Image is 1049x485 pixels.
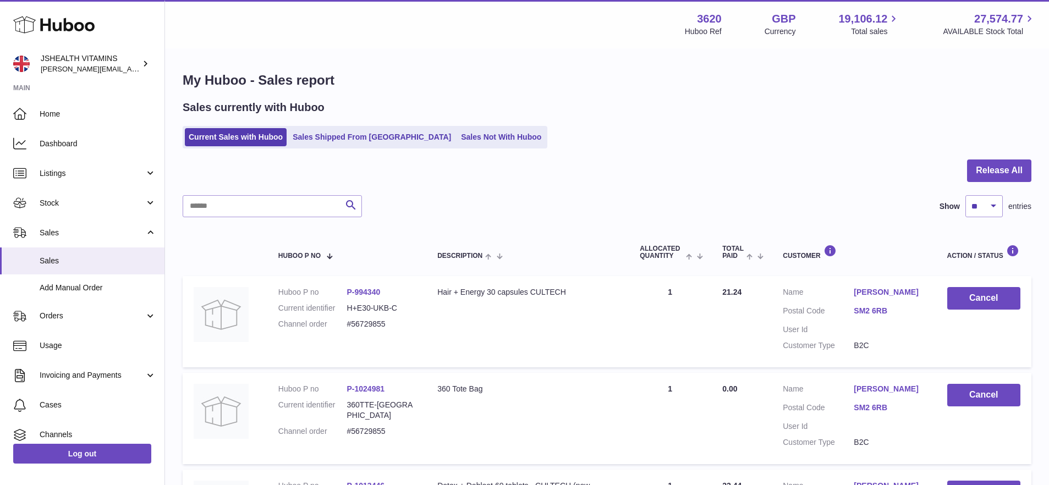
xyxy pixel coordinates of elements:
h1: My Huboo - Sales report [183,71,1031,89]
td: 1 [629,276,711,367]
span: Add Manual Order [40,283,156,293]
img: francesca@jshealthvitamins.com [13,56,30,72]
span: Huboo P no [278,252,321,260]
dt: Channel order [278,426,347,437]
strong: 3620 [697,12,722,26]
a: [PERSON_NAME] [854,384,925,394]
h2: Sales currently with Huboo [183,100,325,115]
a: 19,106.12 Total sales [838,12,900,37]
dt: Current identifier [278,303,347,313]
a: Log out [13,444,151,464]
span: AVAILABLE Stock Total [943,26,1036,37]
dd: B2C [854,340,925,351]
dd: #56729855 [347,319,416,329]
span: Stock [40,198,145,208]
dt: User Id [783,324,854,335]
span: 21.24 [722,288,742,296]
label: Show [940,201,960,212]
img: no-photo.jpg [194,384,249,439]
div: Currency [765,26,796,37]
dt: Name [783,287,854,300]
dt: Huboo P no [278,287,347,297]
div: 360 Tote Bag [437,384,618,394]
div: Huboo Ref [685,26,722,37]
div: Customer [783,245,925,260]
button: Cancel [947,287,1021,310]
button: Cancel [947,384,1021,406]
a: P-994340 [347,288,381,296]
span: Description [437,252,482,260]
dt: Postal Code [783,403,854,416]
span: Sales [40,256,156,266]
dt: Customer Type [783,437,854,448]
dt: Channel order [278,319,347,329]
img: no-photo.jpg [194,287,249,342]
span: 27,574.77 [974,12,1023,26]
a: Sales Not With Huboo [457,128,545,146]
dt: Current identifier [278,400,347,421]
a: [PERSON_NAME] [854,287,925,297]
a: 27,574.77 AVAILABLE Stock Total [943,12,1036,37]
dt: Name [783,384,854,397]
button: Release All [967,159,1031,182]
dt: Huboo P no [278,384,347,394]
dd: #56729855 [347,426,416,437]
span: ALLOCATED Quantity [640,245,683,260]
div: JSHEALTH VITAMINS [41,53,140,74]
dd: 360TTE-[GEOGRAPHIC_DATA] [347,400,416,421]
strong: GBP [772,12,795,26]
span: Sales [40,228,145,238]
a: P-1024981 [347,384,385,393]
span: Total paid [722,245,744,260]
span: Channels [40,429,156,440]
span: 19,106.12 [838,12,887,26]
span: Total sales [851,26,900,37]
span: entries [1008,201,1031,212]
dt: Customer Type [783,340,854,351]
dd: H+E30-UKB-C [347,303,416,313]
span: Home [40,109,156,119]
span: Orders [40,311,145,321]
a: Sales Shipped From [GEOGRAPHIC_DATA] [289,128,455,146]
a: SM2 6RB [854,403,925,413]
a: SM2 6RB [854,306,925,316]
dt: Postal Code [783,306,854,319]
span: Dashboard [40,139,156,149]
span: Invoicing and Payments [40,370,145,381]
span: Listings [40,168,145,179]
a: Current Sales with Huboo [185,128,287,146]
span: [PERSON_NAME][EMAIL_ADDRESS][DOMAIN_NAME] [41,64,221,73]
td: 1 [629,373,711,464]
dt: User Id [783,421,854,432]
span: Cases [40,400,156,410]
span: 0.00 [722,384,737,393]
div: Action / Status [947,245,1021,260]
span: Usage [40,340,156,351]
dd: B2C [854,437,925,448]
div: Hair + Energy 30 capsules CULTECH [437,287,618,297]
